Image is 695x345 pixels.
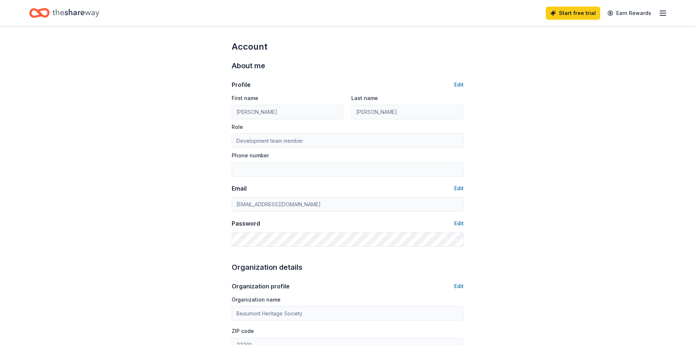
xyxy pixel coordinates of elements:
a: Earn Rewards [603,7,656,20]
a: Home [29,4,99,22]
label: Last name [351,95,378,102]
div: About me [232,60,464,72]
label: ZIP code [232,327,254,335]
div: Password [232,219,260,228]
div: Organization details [232,261,464,273]
div: Account [232,41,464,53]
a: Start free trial [546,7,600,20]
div: Profile [232,80,251,89]
button: Edit [454,282,464,291]
button: Edit [454,80,464,89]
div: Email [232,184,247,193]
label: Phone number [232,152,269,159]
button: Edit [454,219,464,228]
label: Organization name [232,296,281,303]
div: Organization profile [232,282,290,291]
label: Role [232,123,243,131]
button: Edit [454,184,464,193]
label: First name [232,95,258,102]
